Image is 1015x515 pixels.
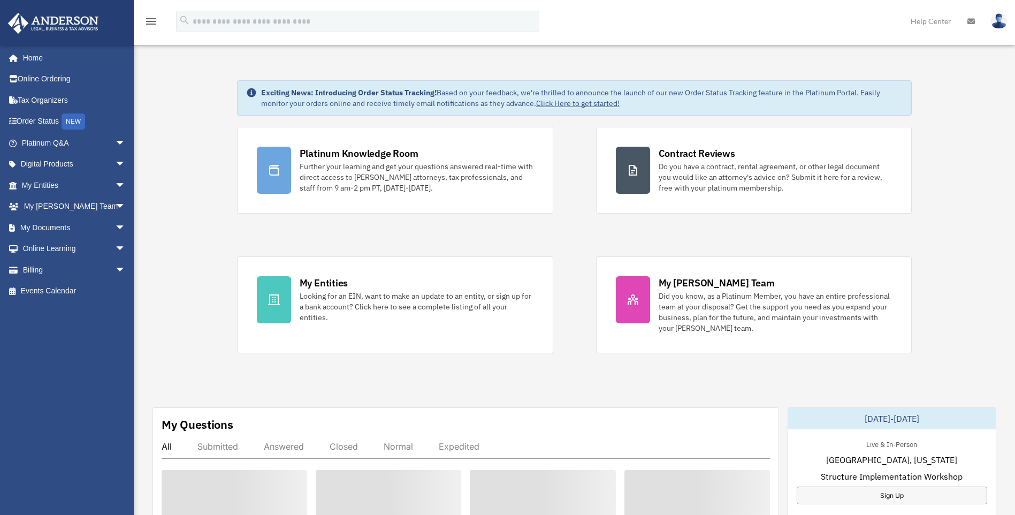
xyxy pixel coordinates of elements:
span: Structure Implementation Workshop [821,470,963,483]
img: User Pic [991,13,1007,29]
strong: Exciting News: Introducing Order Status Tracking! [261,88,437,97]
a: Digital Productsarrow_drop_down [7,154,142,175]
div: Closed [330,441,358,452]
div: My [PERSON_NAME] Team [659,276,775,290]
div: Answered [264,441,304,452]
a: Click Here to get started! [536,99,620,108]
div: Expedited [439,441,479,452]
a: My [PERSON_NAME] Team Did you know, as a Platinum Member, you have an entire professional team at... [596,256,912,353]
div: Submitted [197,441,238,452]
div: Did you know, as a Platinum Member, you have an entire professional team at your disposal? Get th... [659,291,892,334]
div: NEW [62,113,85,130]
a: Online Ordering [7,69,142,90]
div: Looking for an EIN, want to make an update to an entity, or sign up for a bank account? Click her... [300,291,533,323]
div: Do you have a contract, rental agreement, or other legal document you would like an attorney's ad... [659,161,892,193]
div: Contract Reviews [659,147,735,160]
a: Home [7,47,136,69]
i: search [179,14,190,26]
div: All [162,441,172,452]
a: Platinum Q&Aarrow_drop_down [7,132,142,154]
a: My Entitiesarrow_drop_down [7,175,142,196]
a: My Documentsarrow_drop_down [7,217,142,238]
span: arrow_drop_down [115,154,136,176]
div: My Questions [162,416,233,433]
div: My Entities [300,276,348,290]
span: arrow_drop_down [115,175,136,196]
a: My Entities Looking for an EIN, want to make an update to an entity, or sign up for a bank accoun... [237,256,553,353]
div: Platinum Knowledge Room [300,147,418,160]
a: Billingarrow_drop_down [7,259,142,281]
a: Order StatusNEW [7,111,142,133]
a: Sign Up [797,487,987,504]
img: Anderson Advisors Platinum Portal [5,13,102,34]
a: Online Learningarrow_drop_down [7,238,142,260]
span: arrow_drop_down [115,238,136,260]
a: Events Calendar [7,281,142,302]
div: Further your learning and get your questions answered real-time with direct access to [PERSON_NAM... [300,161,533,193]
div: Live & In-Person [858,438,926,449]
i: menu [144,15,157,28]
a: Contract Reviews Do you have a contract, rental agreement, or other legal document you would like... [596,127,912,214]
span: arrow_drop_down [115,259,136,281]
span: arrow_drop_down [115,196,136,218]
div: Normal [384,441,413,452]
div: [DATE]-[DATE] [788,408,996,429]
a: Tax Organizers [7,89,142,111]
a: Platinum Knowledge Room Further your learning and get your questions answered real-time with dire... [237,127,553,214]
a: menu [144,19,157,28]
span: [GEOGRAPHIC_DATA], [US_STATE] [826,453,957,466]
div: Based on your feedback, we're thrilled to announce the launch of our new Order Status Tracking fe... [261,87,903,109]
a: My [PERSON_NAME] Teamarrow_drop_down [7,196,142,217]
span: arrow_drop_down [115,217,136,239]
span: arrow_drop_down [115,132,136,154]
